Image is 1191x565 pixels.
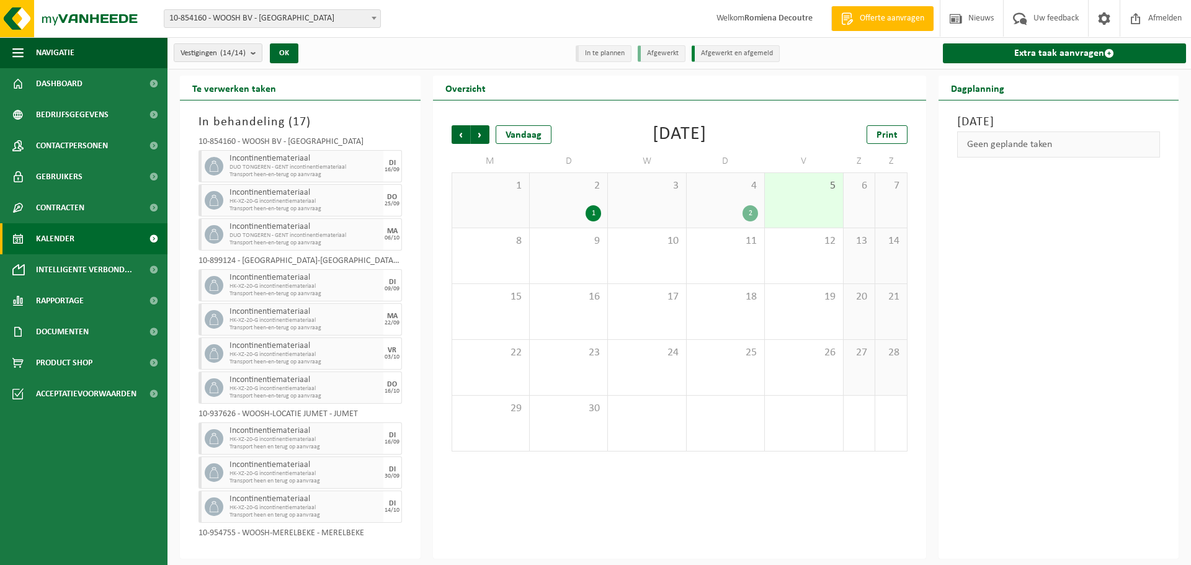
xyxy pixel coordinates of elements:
[771,346,836,360] span: 26
[881,234,900,248] span: 14
[198,529,402,541] div: 10-954755 - WOOSH-MERELBEKE - MERELBEKE
[174,43,262,62] button: Vestigingen(14/14)
[693,234,758,248] span: 11
[230,154,380,164] span: Incontinentiemateriaal
[939,76,1017,100] h2: Dagplanning
[36,99,109,130] span: Bedrijfsgegevens
[614,179,679,193] span: 3
[230,443,380,451] span: Transport heen en terug op aanvraag
[230,273,380,283] span: Incontinentiemateriaal
[389,278,396,286] div: DI
[471,125,489,144] span: Volgende
[36,285,84,316] span: Rapportage
[36,37,74,68] span: Navigatie
[536,290,601,304] span: 16
[850,346,868,360] span: 27
[614,290,679,304] span: 17
[536,179,601,193] span: 2
[230,470,380,478] span: HK-XZ-20-G incontinentiemateriaal
[230,317,380,324] span: HK-XZ-20-G incontinentiemateriaal
[957,113,1161,131] h3: [DATE]
[387,381,397,388] div: DO
[458,290,523,304] span: 15
[230,385,380,393] span: HK-XZ-20-G incontinentiemateriaal
[496,125,551,144] div: Vandaag
[270,43,298,63] button: OK
[458,234,523,248] span: 8
[844,150,875,172] td: Z
[389,500,396,507] div: DI
[608,150,686,172] td: W
[230,351,380,358] span: HK-XZ-20-G incontinentiemateriaal
[875,150,907,172] td: Z
[36,130,108,161] span: Contactpersonen
[180,76,288,100] h2: Te verwerken taken
[614,234,679,248] span: 10
[389,159,396,167] div: DI
[230,324,380,332] span: Transport heen-en-terug op aanvraag
[385,235,399,241] div: 06/10
[771,179,836,193] span: 5
[230,426,380,436] span: Incontinentiemateriaal
[385,473,399,479] div: 30/09
[293,116,306,128] span: 17
[385,320,399,326] div: 22/09
[387,194,397,201] div: DO
[881,179,900,193] span: 7
[576,45,631,62] li: In te plannen
[385,286,399,292] div: 09/09
[230,358,380,366] span: Transport heen-en-terug op aanvraag
[957,131,1161,158] div: Geen geplande taken
[530,150,608,172] td: D
[181,44,246,63] span: Vestigingen
[198,113,402,131] h3: In behandeling ( )
[385,354,399,360] div: 03/10
[743,205,758,221] div: 2
[387,228,398,235] div: MA
[653,125,707,144] div: [DATE]
[36,347,92,378] span: Product Shop
[458,346,523,360] span: 22
[230,283,380,290] span: HK-XZ-20-G incontinentiemateriaal
[881,346,900,360] span: 28
[614,346,679,360] span: 24
[36,316,89,347] span: Documenten
[36,378,136,409] span: Acceptatievoorwaarden
[230,341,380,351] span: Incontinentiemateriaal
[230,171,380,179] span: Transport heen-en-terug op aanvraag
[36,192,84,223] span: Contracten
[536,234,601,248] span: 9
[385,439,399,445] div: 16/09
[230,494,380,504] span: Incontinentiemateriaal
[452,125,470,144] span: Vorige
[536,402,601,416] span: 30
[385,167,399,173] div: 16/09
[230,436,380,443] span: HK-XZ-20-G incontinentiemateriaal
[857,12,927,25] span: Offerte aanvragen
[458,402,523,416] span: 29
[230,375,380,385] span: Incontinentiemateriaal
[230,393,380,400] span: Transport heen-en-terug op aanvraag
[452,150,530,172] td: M
[385,201,399,207] div: 25/09
[943,43,1187,63] a: Extra taak aanvragen
[877,130,898,140] span: Print
[389,432,396,439] div: DI
[831,6,934,31] a: Offerte aanvragen
[765,150,843,172] td: V
[36,68,83,99] span: Dashboard
[850,290,868,304] span: 20
[638,45,685,62] li: Afgewerkt
[867,125,908,144] a: Print
[850,179,868,193] span: 6
[36,223,74,254] span: Kalender
[36,161,83,192] span: Gebruikers
[693,346,758,360] span: 25
[536,346,601,360] span: 23
[881,290,900,304] span: 21
[389,466,396,473] div: DI
[164,10,380,27] span: 10-854160 - WOOSH BV - GENT
[230,512,380,519] span: Transport heen en terug op aanvraag
[693,290,758,304] span: 18
[198,138,402,150] div: 10-854160 - WOOSH BV - [GEOGRAPHIC_DATA]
